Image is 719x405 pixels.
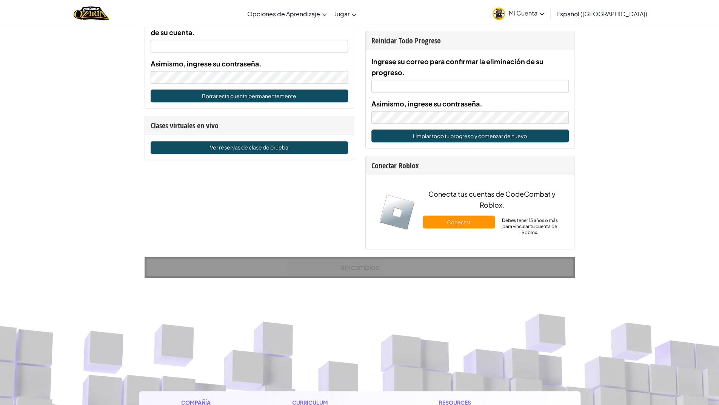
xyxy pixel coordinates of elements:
[151,89,348,102] button: Borrar esta cuenta permanentemente
[243,3,331,24] a: Opciones de Aprendizaje
[247,10,320,18] span: Opciones de Aprendizaje
[553,3,651,24] a: Español ([GEOGRAPHIC_DATA])
[499,217,561,236] div: Debes tener 13 años o más para vincular tu cuenta de Roblox.
[74,6,109,21] a: Ozaria by CodeCombat logo
[151,141,348,154] a: Ver reservas de clase de prueba
[151,120,348,131] div: Clases virtuales en vivo
[371,160,569,171] div: Conectar Roblox
[489,2,548,25] a: Mi Cuenta
[334,10,349,18] span: Jugar
[151,16,348,38] label: Ingrese su correo electrónico para confirmar la eliminación de su cuenta.
[509,9,544,17] span: Mi Cuenta
[493,8,505,20] img: avatar
[556,10,647,18] span: Español ([GEOGRAPHIC_DATA])
[423,216,495,228] button: Conectar
[151,58,262,69] label: Asimismo, ingrese su contraseña.
[371,35,569,46] div: Reiniciar Todo Progreso
[423,188,561,210] p: Conecta tus cuentas de CodeCombat y Roblox.
[371,98,482,109] label: Asimismo, ingrese su contraseña.
[371,56,569,78] label: Ingrese su correo para confirmar la eliminación de su progreso.
[379,194,416,231] img: roblox-logo.svg
[331,3,360,24] a: Jugar
[371,129,569,142] button: Limpiar todo tu progreso y comenzar de nuevo
[74,6,109,21] img: Home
